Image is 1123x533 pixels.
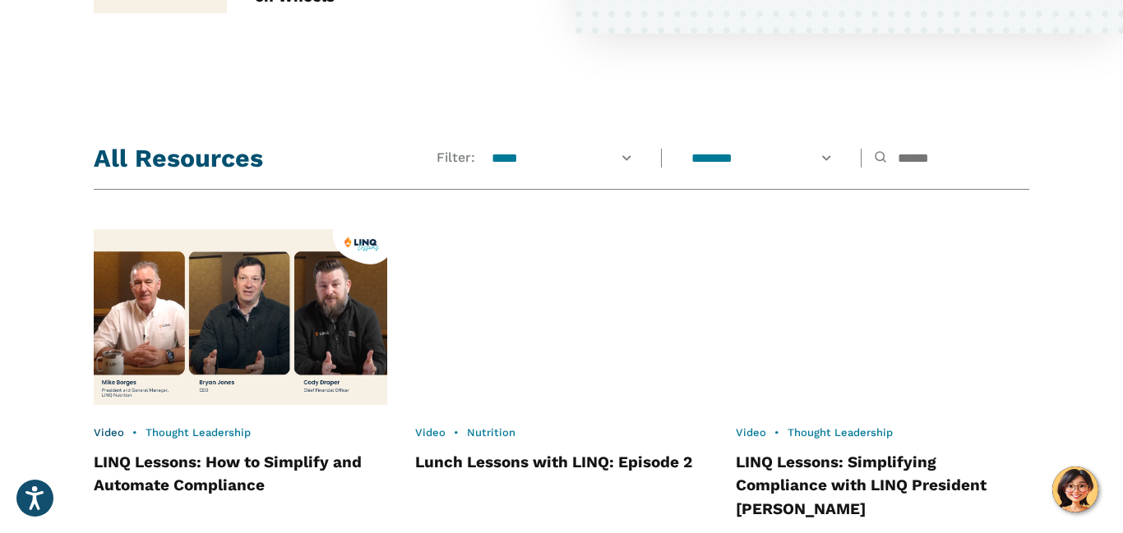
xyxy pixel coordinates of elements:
a: Video [415,426,446,439]
a: LINQ Lessons: How to Simplify and Automate Compliance [94,453,362,494]
a: Video [736,426,766,439]
a: Nutrition [467,426,515,439]
a: Video [94,426,124,439]
span: Filter: [437,149,475,167]
div: • [736,425,1029,440]
img: Mike Borges LINQ Lessons Video [736,229,1029,405]
a: Lunch Lessons with LINQ: Episode 2 [415,453,692,471]
a: Thought Leadership [788,426,893,439]
div: • [415,425,709,440]
a: Thought Leadership [146,426,251,439]
h2: All Resources [94,140,263,176]
div: • [94,425,387,440]
a: LINQ Lessons: Simplifying Compliance with LINQ President [PERSON_NAME] [736,453,987,518]
button: Hello, have a question? Let’s chat. [1052,466,1098,512]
